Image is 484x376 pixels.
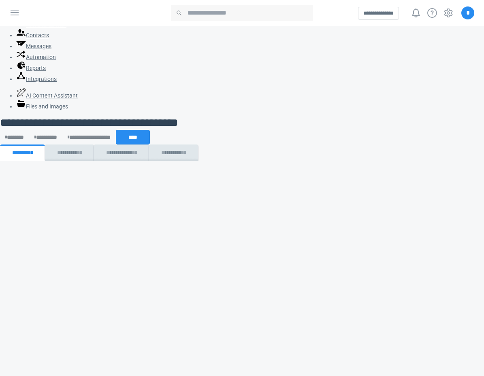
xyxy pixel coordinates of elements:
a: Reports [16,65,46,71]
a: Automation [16,54,56,60]
a: Messages [16,43,51,49]
a: Files and Images [16,103,68,110]
a: Contacts [16,32,49,38]
span: Files and Images [26,103,68,110]
span: Reports [26,65,46,71]
span: Integrations [26,76,57,82]
span: Messages [26,43,51,49]
span: AI Content Assistant [26,92,78,99]
a: AI Content Assistant [16,92,78,99]
a: Integrations [16,76,57,82]
span: Automation [26,54,56,60]
span: Contacts [26,32,49,38]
